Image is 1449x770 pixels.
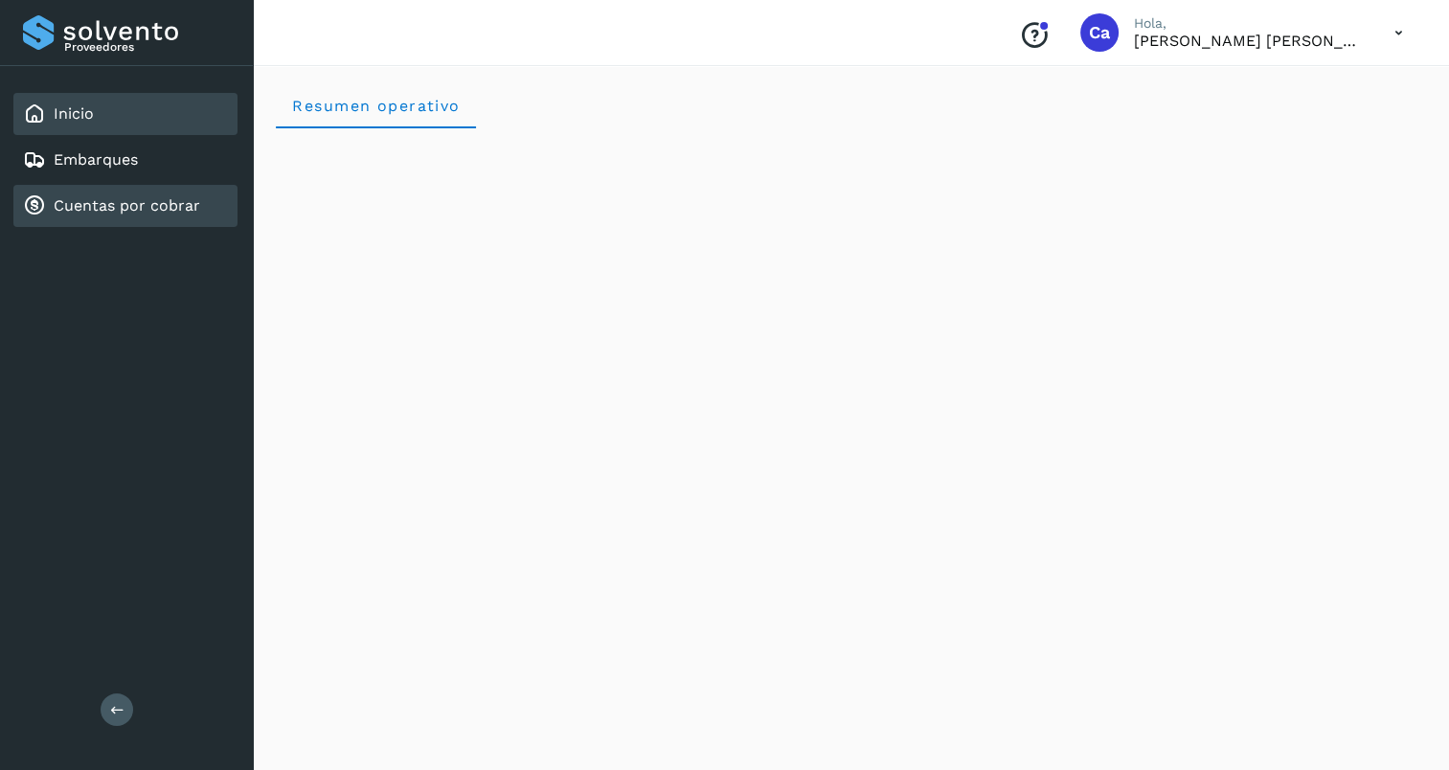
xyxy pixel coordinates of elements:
a: Cuentas por cobrar [54,196,200,215]
div: Cuentas por cobrar [13,185,238,227]
p: Proveedores [64,40,230,54]
div: Inicio [13,93,238,135]
a: Inicio [54,104,94,123]
span: Resumen operativo [291,97,461,115]
div: Embarques [13,139,238,181]
p: Hola, [1134,15,1364,32]
p: Cruz alejandro Alfonso Martinez [1134,32,1364,50]
a: Embarques [54,150,138,169]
